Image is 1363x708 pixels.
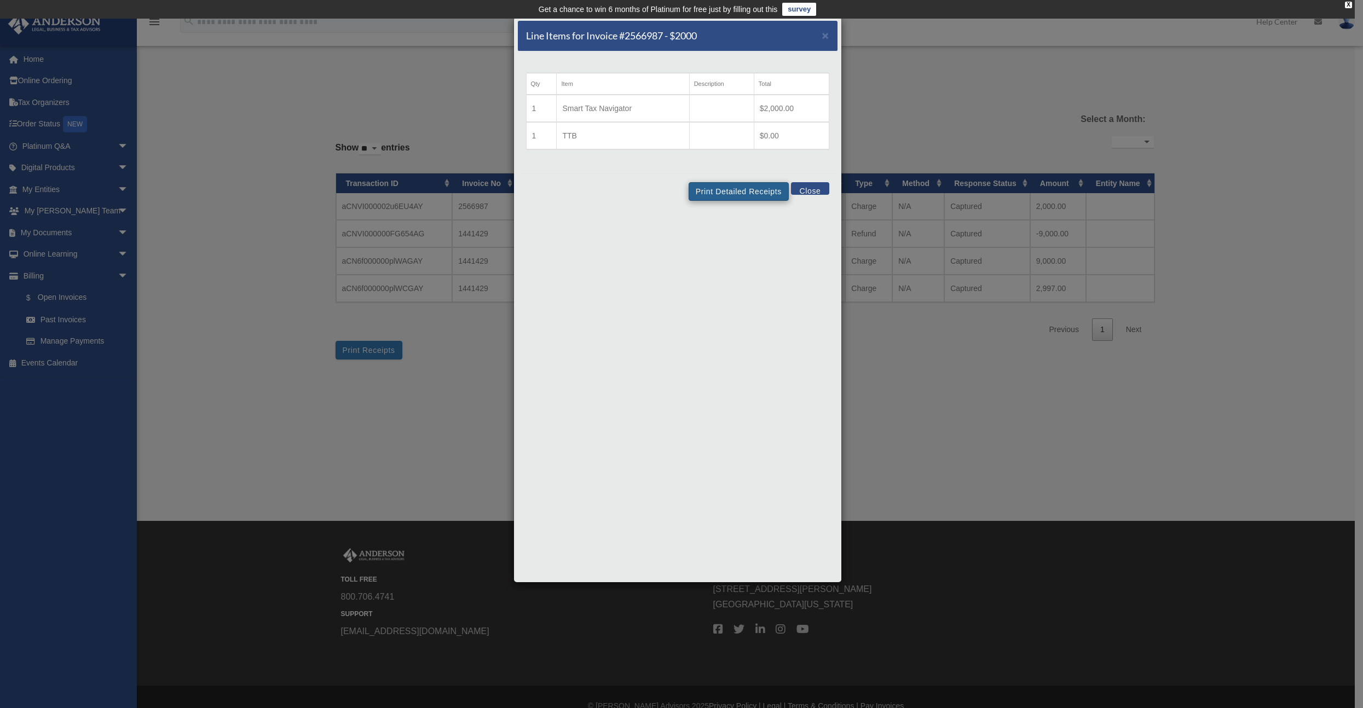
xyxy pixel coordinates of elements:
[689,73,754,95] th: Description
[791,182,829,195] button: Close
[1345,2,1352,8] div: close
[782,3,816,16] a: survey
[822,29,829,42] span: ×
[557,95,689,122] td: Smart Tax Navigator
[539,3,778,16] div: Get a chance to win 6 months of Platinum for free just by filling out this
[526,29,697,43] h5: Line Items for Invoice #2566987 - $2000
[689,182,789,201] button: Print Detailed Receipts
[526,122,557,149] td: 1
[557,122,689,149] td: TTB
[822,30,829,41] button: Close
[526,95,557,122] td: 1
[754,73,829,95] th: Total
[526,73,557,95] th: Qty
[754,122,829,149] td: $0.00
[754,95,829,122] td: $2,000.00
[557,73,689,95] th: Item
